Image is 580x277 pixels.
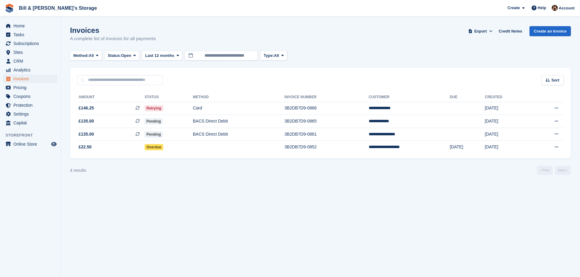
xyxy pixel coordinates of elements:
[529,26,571,36] a: Create an Invoice
[485,115,530,128] td: [DATE]
[13,110,50,118] span: Settings
[13,119,50,127] span: Capital
[193,128,285,141] td: BACS Direct Debit
[13,140,50,148] span: Online Store
[3,39,58,48] a: menu
[13,83,50,92] span: Pricing
[50,140,58,148] a: Preview store
[104,51,139,61] button: Status: Open
[3,30,58,39] a: menu
[555,166,571,175] a: Next
[77,92,145,102] th: Amount
[369,92,450,102] th: Customer
[260,51,287,61] button: Type: All
[551,77,559,83] span: Sort
[536,166,572,175] nav: Page
[5,132,61,138] span: Storefront
[13,66,50,74] span: Analytics
[3,92,58,101] a: menu
[73,53,89,59] span: Method:
[284,102,369,115] td: 3B2DB7D9-0866
[79,131,94,137] span: £135.00
[3,74,58,83] a: menu
[13,74,50,83] span: Invoices
[284,128,369,141] td: 3B2DB7D9-0861
[559,5,575,11] span: Account
[145,53,174,59] span: Last 12 months
[284,92,369,102] th: Invoice Number
[79,105,94,111] span: £146.25
[284,141,369,154] td: 3B2DB7D9-0852
[145,131,163,137] span: Pending
[145,144,163,150] span: Overdue
[485,102,530,115] td: [DATE]
[552,5,558,11] img: Jack Bottesch
[3,110,58,118] a: menu
[16,3,99,13] a: Bill & [PERSON_NAME]'s Storage
[13,39,50,48] span: Subscriptions
[193,115,285,128] td: BACS Direct Debit
[537,166,553,175] a: Previous
[3,48,58,57] a: menu
[496,26,525,36] a: Credit Notes
[474,28,487,34] span: Export
[79,118,94,124] span: £135.00
[79,144,92,150] span: £22.50
[13,101,50,109] span: Protection
[264,53,274,59] span: Type:
[274,53,279,59] span: All
[5,4,14,13] img: stora-icon-8386f47178a22dfd0bd8f6a31ec36ba5ce8667c1dd55bd0f319d3a0aa187defe.svg
[13,92,50,101] span: Coupons
[108,53,121,59] span: Status:
[142,51,182,61] button: Last 12 months
[145,105,163,111] span: Retrying
[3,101,58,109] a: menu
[3,57,58,65] a: menu
[467,26,494,36] button: Export
[508,5,520,11] span: Create
[70,35,156,42] p: A complete list of invoices for all payments
[284,115,369,128] td: 3B2DB7D9-0865
[193,102,285,115] td: Card
[538,5,546,11] span: Help
[89,53,94,59] span: All
[3,140,58,148] a: menu
[485,128,530,141] td: [DATE]
[70,167,86,174] div: 4 results
[121,53,131,59] span: Open
[450,92,485,102] th: Due
[3,22,58,30] a: menu
[3,119,58,127] a: menu
[13,30,50,39] span: Tasks
[485,92,530,102] th: Created
[13,57,50,65] span: CRM
[193,92,285,102] th: Method
[70,51,102,61] button: Method: All
[145,118,163,124] span: Pending
[450,141,485,154] td: [DATE]
[13,48,50,57] span: Sites
[145,92,193,102] th: Status
[3,83,58,92] a: menu
[485,141,530,154] td: [DATE]
[13,22,50,30] span: Home
[3,66,58,74] a: menu
[70,26,156,34] h1: Invoices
